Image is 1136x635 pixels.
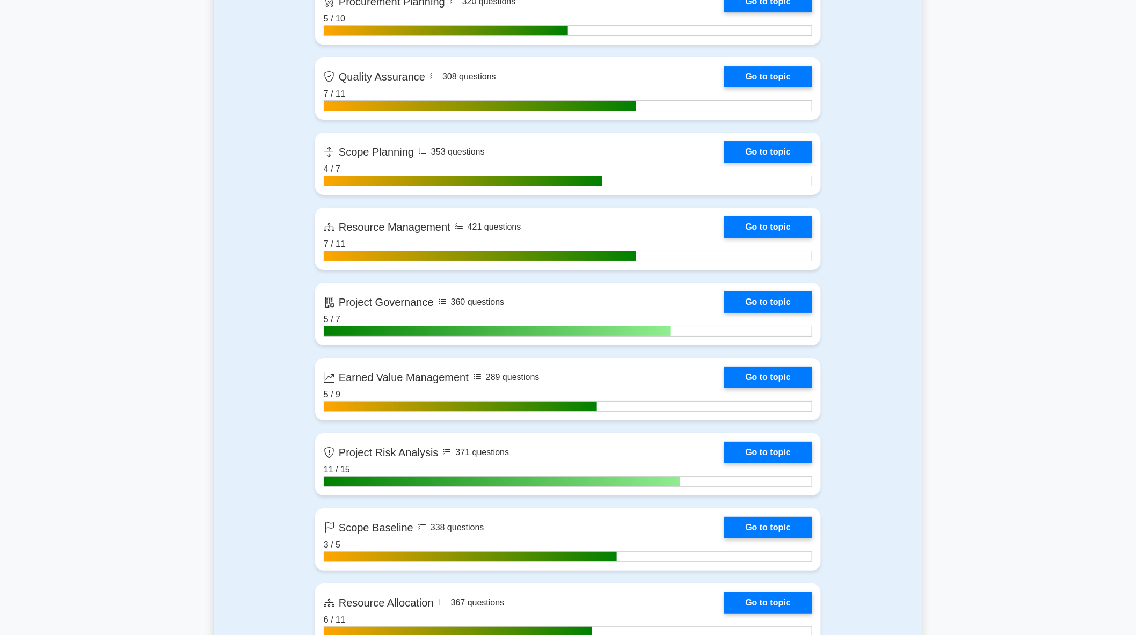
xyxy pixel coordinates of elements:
[724,517,812,538] a: Go to topic
[724,216,812,238] a: Go to topic
[724,291,812,313] a: Go to topic
[724,141,812,163] a: Go to topic
[724,66,812,87] a: Go to topic
[724,442,812,463] a: Go to topic
[724,592,812,614] a: Go to topic
[724,367,812,388] a: Go to topic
